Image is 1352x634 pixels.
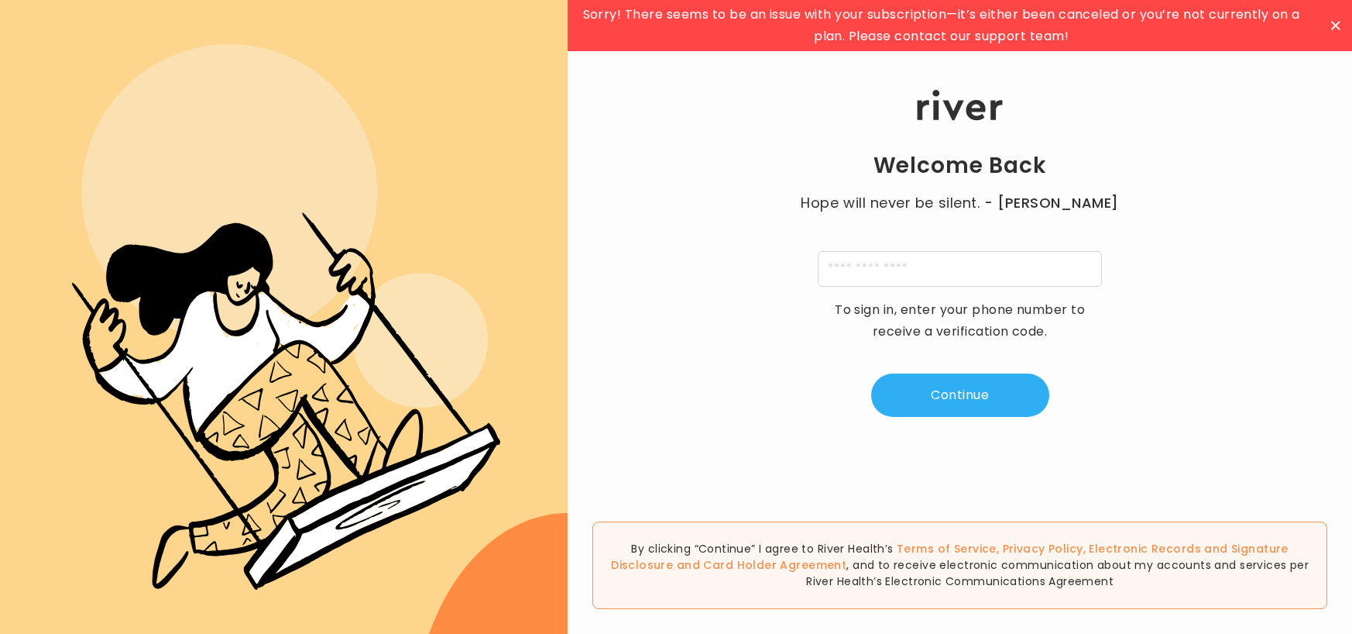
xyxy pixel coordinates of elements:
[786,192,1134,214] p: Hope will never be silent.
[984,192,1119,214] span: - [PERSON_NAME]
[1003,541,1083,556] a: Privacy Policy
[571,4,1311,47] span: Sorry! There seems to be an issue with your subscription—it’s either been canceled or you’re not ...
[897,541,997,556] a: Terms of Service
[873,152,1047,180] h1: Welcome Back
[871,374,1049,417] button: Continue
[611,541,1289,573] span: , , and
[825,299,1096,343] p: To sign in, enter your phone number to receive a verification code.
[806,557,1309,589] span: , and to receive electronic communication about my accounts and services per River Health’s Elect...
[703,557,846,573] a: Card Holder Agreement
[611,541,1289,573] a: Electronic Records and Signature Disclosure
[592,522,1327,609] div: By clicking “Continue” I agree to River Health’s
